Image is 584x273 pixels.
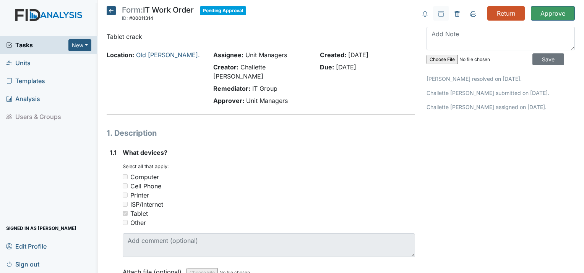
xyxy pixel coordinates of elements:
[136,51,200,59] a: Old [PERSON_NAME].
[213,51,243,59] strong: Assignee:
[122,15,128,21] span: ID:
[6,75,45,87] span: Templates
[213,97,244,104] strong: Approver:
[6,57,31,69] span: Units
[336,63,356,71] span: [DATE]
[6,240,47,252] span: Edit Profile
[487,6,525,21] input: Return
[123,174,128,179] input: Computer
[130,191,149,200] div: Printer
[123,220,128,225] input: Other
[122,6,194,23] div: IT Work Order
[123,202,128,207] input: ISP/Internet
[246,97,288,104] span: Unit Managers
[348,51,368,59] span: [DATE]
[427,103,575,111] p: Challette [PERSON_NAME] assigned on [DATE].
[130,209,148,218] div: Tablet
[130,181,161,191] div: Cell Phone
[6,40,68,50] a: Tasks
[130,172,159,181] div: Computer
[68,39,91,51] button: New
[130,218,146,227] div: Other
[123,211,128,216] input: Tablet
[200,6,246,15] span: Pending Approval
[107,32,415,41] p: Tablet crack
[213,63,238,71] strong: Creator:
[245,51,287,59] span: Unit Managers
[123,183,128,188] input: Cell Phone
[532,53,564,65] input: Save
[320,51,346,59] strong: Created:
[252,85,277,92] span: IT Group
[110,148,117,157] label: 1.1
[130,200,163,209] div: ISP/Internet
[6,93,40,105] span: Analysis
[6,258,39,270] span: Sign out
[123,149,167,156] span: What devices?
[6,222,76,234] span: Signed in as [PERSON_NAME]
[123,164,169,169] small: Select all that apply:
[107,51,134,59] strong: Location:
[107,127,415,139] h1: 1. Description
[123,193,128,198] input: Printer
[122,5,143,14] span: Form:
[213,85,250,92] strong: Remediator:
[427,75,575,83] p: [PERSON_NAME] resolved on [DATE].
[129,15,153,21] span: #00011314
[531,6,575,21] input: Approve
[320,63,334,71] strong: Due:
[427,89,575,97] p: Challette [PERSON_NAME] submitted on [DATE].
